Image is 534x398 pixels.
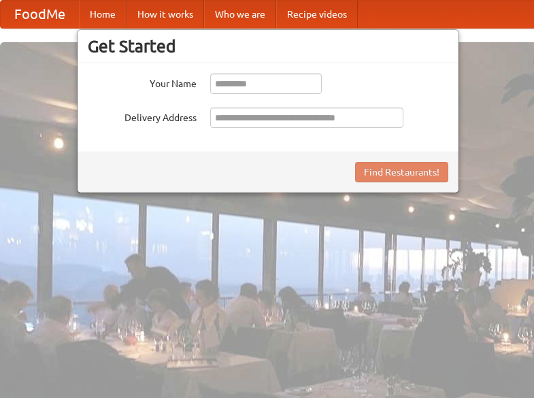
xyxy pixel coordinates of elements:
[355,162,448,182] button: Find Restaurants!
[1,1,79,28] a: FoodMe
[127,1,204,28] a: How it works
[88,107,197,125] label: Delivery Address
[88,73,197,90] label: Your Name
[204,1,276,28] a: Who we are
[88,36,448,56] h3: Get Started
[79,1,127,28] a: Home
[276,1,358,28] a: Recipe videos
